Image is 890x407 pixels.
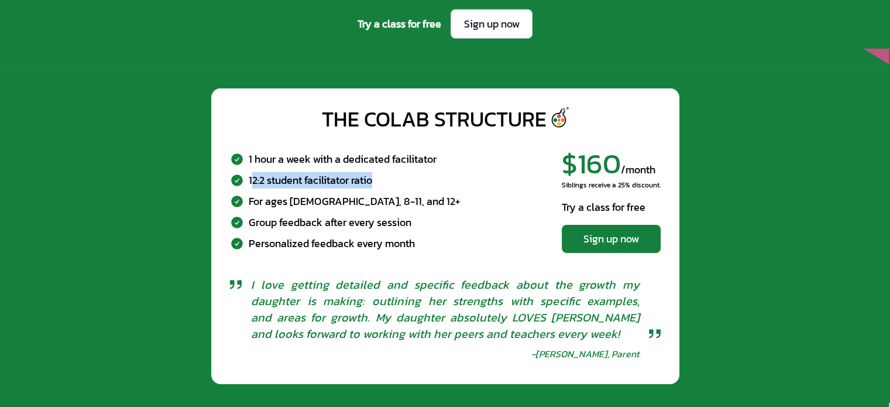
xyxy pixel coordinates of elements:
div: Personalized feedback every month [249,235,415,251]
div: For ages [DEMOGRAPHIC_DATA], 8-11, and 12+ [249,193,461,209]
span: I love getting detailed and specific feedback about the growth my daughter is making: outlining h... [251,276,640,342]
div: Siblings receive a 25% discount. [562,180,661,190]
span: Try a class for free [358,16,441,32]
a: Sign up now [451,9,532,39]
div: - [PERSON_NAME], Parent [531,347,640,361]
div: Try a class for free [562,199,661,216]
div: 1 hour a week with a dedicated facilitator [249,151,437,167]
div: Group feedback after every session [249,214,411,230]
div: Sign up now [573,231,649,247]
div: The CoLab Structure [321,107,546,131]
span: $160 [562,142,621,184]
div: /month [562,149,661,178]
div: 12:2 student facilitator ratio [249,172,372,188]
a: Sign up now [562,225,661,253]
